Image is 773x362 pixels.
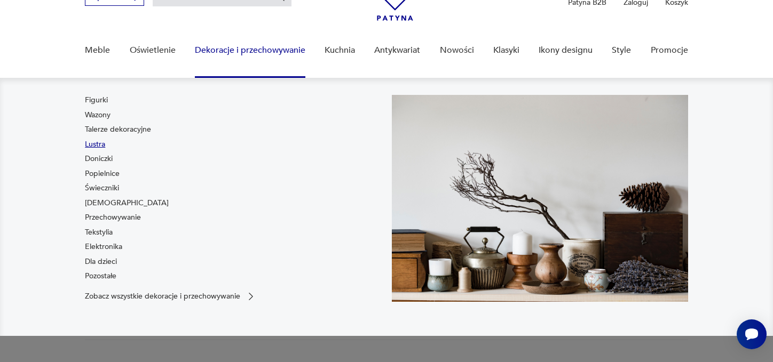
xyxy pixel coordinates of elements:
a: Popielnice [85,168,120,179]
img: cfa44e985ea346226f89ee8969f25989.jpg [392,95,688,302]
a: Dekoracje i przechowywanie [195,30,305,71]
a: Kuchnia [325,30,355,71]
a: Elektronika [85,242,122,252]
a: Talerze dekoracyjne [85,124,151,135]
a: Ikony designu [539,30,593,71]
a: Tekstylia [85,227,113,238]
a: Klasyki [493,30,519,71]
a: Doniczki [85,154,113,164]
a: Dla dzieci [85,256,117,267]
a: Zobacz wszystkie dekoracje i przechowywanie [85,291,256,302]
a: Przechowywanie [85,212,141,223]
iframe: Smartsupp widget button [737,319,767,349]
a: Wazony [85,110,111,120]
a: Oświetlenie [130,30,176,71]
a: Nowości [440,30,474,71]
a: Meble [85,30,110,71]
a: Pozostałe [85,271,116,281]
a: [DEMOGRAPHIC_DATA] [85,198,169,208]
a: Promocje [651,30,688,71]
a: Antykwariat [374,30,420,71]
a: Figurki [85,95,108,106]
p: Zobacz wszystkie dekoracje i przechowywanie [85,293,240,300]
a: Lustra [85,139,105,150]
a: Style [612,30,631,71]
a: Świeczniki [85,183,119,194]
